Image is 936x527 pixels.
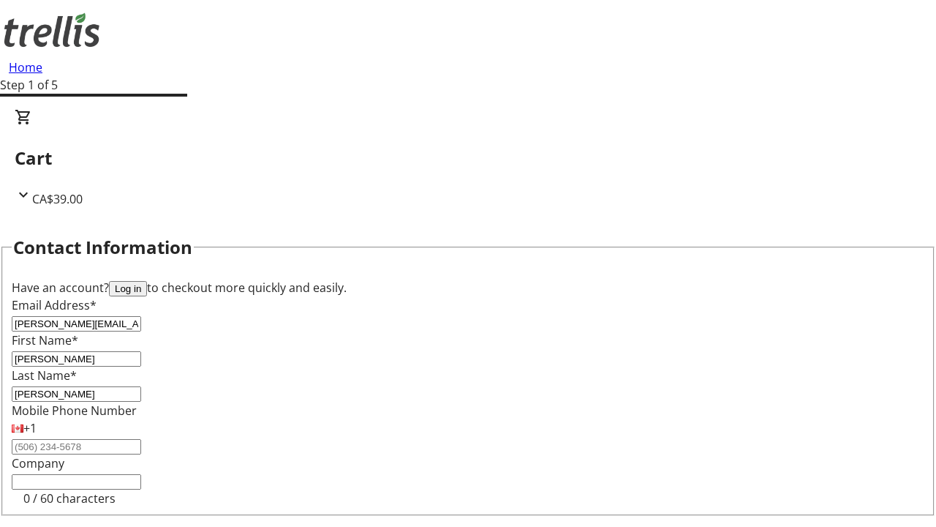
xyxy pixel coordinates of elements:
[32,191,83,207] span: CA$39.00
[12,367,77,384] label: Last Name*
[15,108,921,208] div: CartCA$39.00
[12,297,97,313] label: Email Address*
[12,439,141,455] input: (506) 234-5678
[15,145,921,171] h2: Cart
[12,455,64,471] label: Company
[109,281,147,296] button: Log in
[23,490,116,507] tr-character-limit: 0 / 60 characters
[12,332,78,348] label: First Name*
[13,234,192,261] h2: Contact Information
[12,403,137,419] label: Mobile Phone Number
[12,279,924,296] div: Have an account? to checkout more quickly and easily.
